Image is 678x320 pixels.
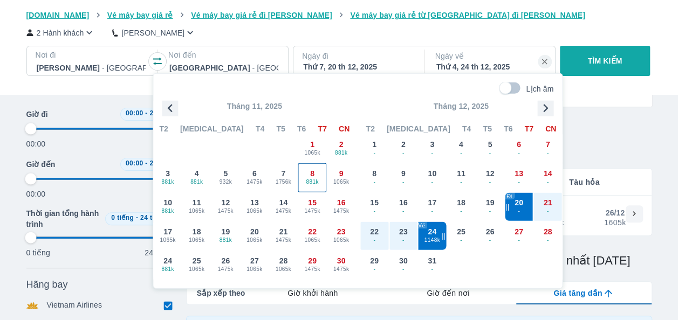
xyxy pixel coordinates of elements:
[504,221,533,251] button: 27-
[26,10,652,20] nav: breadcrumb
[153,251,182,280] button: 24881k
[337,255,346,266] span: 30
[183,206,211,215] span: 1065k
[211,235,239,244] span: 881k
[211,177,239,186] span: 932k
[447,206,475,215] span: -
[339,123,350,134] span: CN
[504,123,512,134] span: T6
[281,168,285,179] span: 7
[269,251,298,280] button: 281065k
[183,265,211,273] span: 1065k
[399,197,408,208] span: 16
[457,168,465,179] span: 11
[387,123,450,134] span: [MEDICAL_DATA]
[298,206,326,215] span: 1475k
[533,221,563,251] button: 28-
[153,163,182,192] button: 3881k
[327,206,355,215] span: 1475k
[191,11,332,19] span: Vé máy bay giá rẻ đi [PERSON_NAME]
[417,221,447,251] button: ||241148k
[269,192,298,221] button: 141475k
[221,226,230,237] span: 19
[389,163,418,192] button: 9-
[298,251,327,280] button: 291475k
[211,206,239,215] span: 1475k
[435,51,546,61] p: Ngày về
[26,189,46,199] p: 00:00
[360,148,388,157] span: -
[485,226,494,237] span: 26
[604,218,626,227] div: 1605k
[250,255,259,266] span: 27
[389,134,418,163] button: 2-
[302,51,413,61] p: Ngày đi
[136,214,138,221] span: -
[211,221,240,251] button: 19881k
[318,123,326,134] span: T7
[462,123,471,134] span: T4
[26,138,46,149] p: 00:00
[327,251,356,280] button: 301475k
[140,214,167,221] span: 24 tiếng
[504,192,533,221] button: ||20-
[182,221,211,251] button: 181065k
[308,197,317,208] span: 15
[339,139,344,150] span: 2
[418,177,446,186] span: -
[476,163,505,192] button: 12-
[389,192,418,221] button: 16-
[476,206,504,215] span: -
[310,139,314,150] span: 1
[418,206,446,215] span: -
[485,197,494,208] span: 19
[360,177,388,186] span: -
[605,207,625,218] div: 26/12
[372,139,376,150] span: 1
[327,177,355,186] span: 1065k
[270,206,298,215] span: 1475k
[193,226,201,237] span: 18
[430,139,434,150] span: 3
[193,255,201,266] span: 25
[183,177,211,186] span: 881k
[163,255,172,266] span: 24
[360,163,389,192] button: 8-
[145,159,147,167] span: -
[399,255,408,266] span: 30
[211,192,240,221] button: 121475k
[360,192,389,221] button: 15-
[476,221,505,251] button: 26-
[483,123,491,134] span: T5
[287,288,338,298] span: Giờ khởi hành
[241,265,269,273] span: 1065k
[126,159,143,167] span: 00:00
[298,235,326,244] span: 1065k
[517,139,521,150] span: 6
[168,50,279,60] p: Nơi đến
[417,192,447,221] button: 17-
[447,221,476,251] button: 25-
[459,139,463,150] span: 4
[337,226,346,237] span: 23
[417,134,447,163] button: 3-
[26,208,101,229] span: Thời gian tổng hành trình
[389,265,417,273] span: -
[442,232,446,240] div: ||
[533,134,563,163] button: 7-
[505,203,509,211] div: ||
[308,226,317,237] span: 22
[327,134,356,163] button: 2881k
[457,197,465,208] span: 18
[533,192,563,221] button: 21-
[250,197,259,208] span: 13
[389,251,418,280] button: 30-
[126,109,143,117] span: 00:00
[149,159,167,167] span: 24:00
[327,163,356,192] button: 91065k
[26,11,90,19] span: [DOMAIN_NAME]
[417,163,447,192] button: 10-
[223,168,228,179] span: 5
[298,221,327,251] button: 221065k
[350,11,585,19] span: Vé máy bay giá rẻ từ [GEOGRAPHIC_DATA] đi [PERSON_NAME]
